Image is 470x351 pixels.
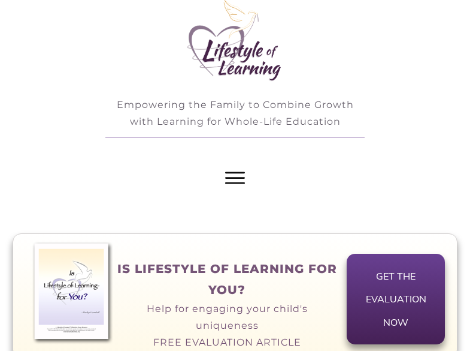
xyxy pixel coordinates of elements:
span: Help for engaging your child's uniqueness [147,303,308,331]
p: Empowering the Family to Combine Growth with Learning for Whole-Life Education [104,91,367,136]
span: Is Lifestyle of Learning for You? [117,262,337,297]
span: FREE EVALUATION ARTICLE [153,337,301,348]
span: Get the evaluation now [365,265,427,334]
a: Get the evaluation now [347,254,445,344]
